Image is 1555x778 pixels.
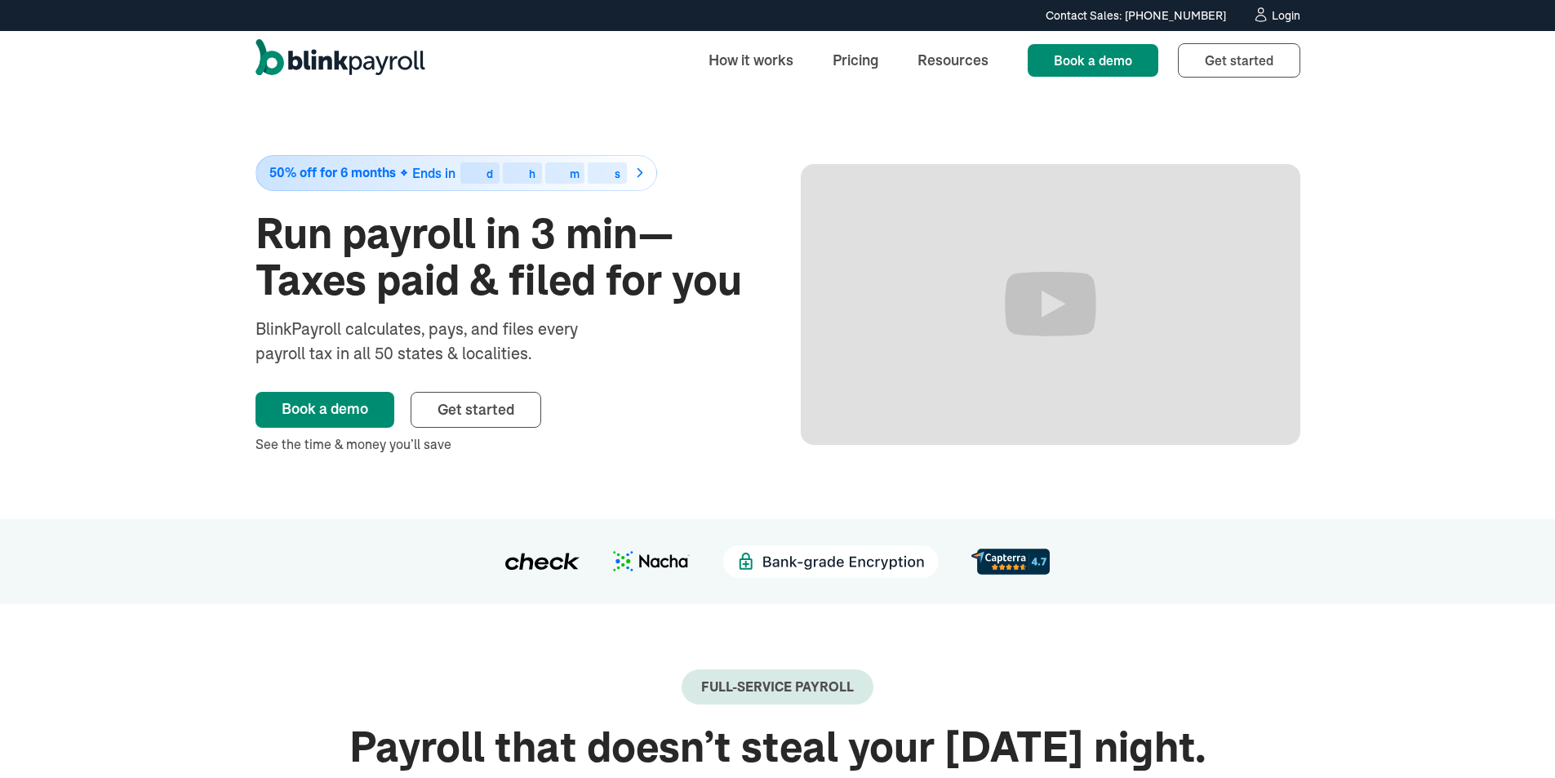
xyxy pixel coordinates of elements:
[1252,7,1300,24] a: Login
[255,39,425,82] a: home
[529,168,535,180] div: h
[1054,52,1132,69] span: Book a demo
[438,400,514,419] span: Get started
[971,549,1050,574] img: d56c0860-961d-46a8-819e-eda1494028f8.svg
[412,165,455,181] span: Ends in
[904,42,1002,78] a: Resources
[269,166,396,180] span: 50% off for 6 months
[570,168,580,180] div: m
[820,42,891,78] a: Pricing
[1178,43,1300,78] a: Get started
[1028,44,1158,77] a: Book a demo
[255,155,755,191] a: 50% off for 6 monthsEnds indhms
[1272,10,1300,21] div: Login
[615,168,620,180] div: s
[255,434,755,454] div: See the time & money you’ll save
[1046,7,1226,24] div: Contact Sales: [PHONE_NUMBER]
[255,724,1300,771] h2: Payroll that doesn’t steal your [DATE] night.
[255,317,621,366] div: BlinkPayroll calculates, pays, and files every payroll tax in all 50 states & localities.
[695,42,806,78] a: How it works
[1205,52,1273,69] span: Get started
[255,211,755,304] h1: Run payroll in 3 min—Taxes paid & filed for you
[701,679,854,695] div: Full-Service payroll
[411,392,541,428] a: Get started
[486,168,493,180] div: d
[255,392,394,428] a: Book a demo
[801,164,1300,445] iframe: Run Payroll in 3 min with BlinkPayroll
